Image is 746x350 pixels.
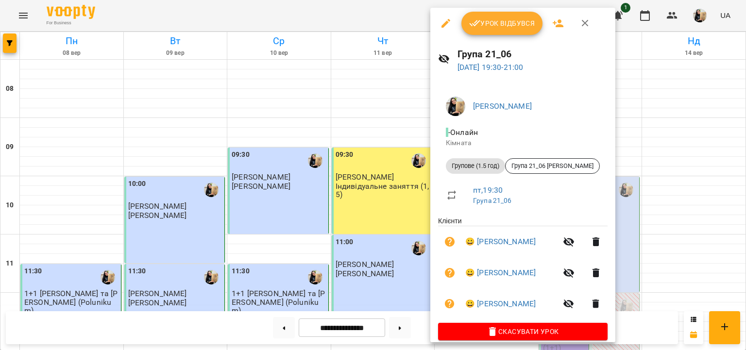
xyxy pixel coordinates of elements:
h6: Група 21_06 [458,47,608,62]
span: Групове (1.5 год) [446,162,505,170]
a: 😀 [PERSON_NAME] [465,267,536,279]
p: Кімната [446,138,600,148]
a: [DATE] 19:30-21:00 [458,63,524,72]
button: Візит ще не сплачено. Додати оплату? [438,292,461,316]
a: 😀 [PERSON_NAME] [465,236,536,248]
a: 😀 [PERSON_NAME] [465,298,536,310]
span: Скасувати Урок [446,326,600,337]
a: пт , 19:30 [473,185,503,195]
img: e5f873b026a3950b3a8d4ef01e3c1baa.jpeg [446,97,465,116]
button: Урок відбувся [461,12,543,35]
button: Скасувати Урок [438,323,608,340]
a: Група 21_06 [473,197,512,204]
span: Урок відбувся [469,17,535,29]
button: Візит ще не сплачено. Додати оплату? [438,261,461,284]
a: [PERSON_NAME] [473,101,532,111]
button: Візит ще не сплачено. Додати оплату? [438,230,461,253]
span: Група 21_06 [PERSON_NAME] [506,162,599,170]
span: - Онлайн [446,128,480,137]
ul: Клієнти [438,216,608,323]
div: Група 21_06 [PERSON_NAME] [505,158,600,174]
